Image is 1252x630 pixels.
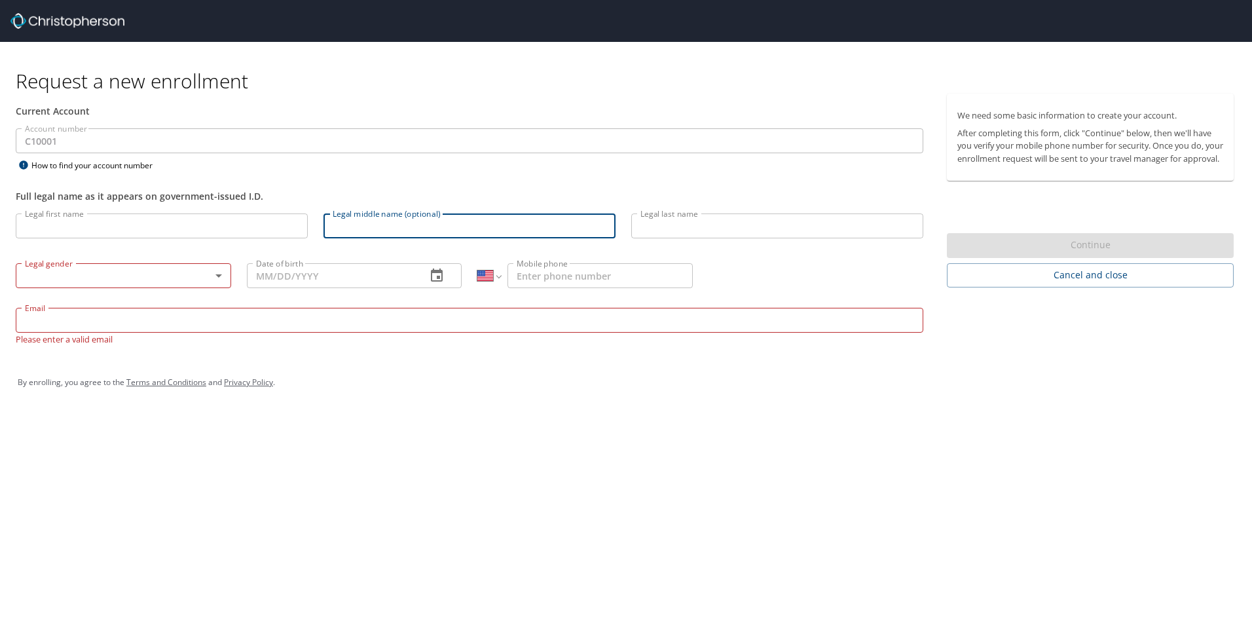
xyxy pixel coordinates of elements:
div: By enrolling, you agree to the and . [18,366,1234,399]
span: Cancel and close [957,267,1223,284]
p: Please enter a valid email [16,333,923,345]
a: Privacy Policy [224,377,273,388]
h1: Request a new enrollment [16,68,1244,94]
input: Enter phone number [507,263,693,288]
p: After completing this form, click "Continue" below, then we'll have you verify your mobile phone ... [957,127,1223,165]
input: MM/DD/YYYY [247,263,416,288]
div: Full legal name as it appears on government-issued I.D. [16,189,923,203]
div: Current Account [16,104,923,118]
div: ​ [16,263,231,288]
a: Terms and Conditions [126,377,206,388]
button: Cancel and close [947,263,1234,287]
div: How to find your account number [16,157,179,174]
p: We need some basic information to create your account. [957,109,1223,122]
img: cbt logo [10,13,124,29]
